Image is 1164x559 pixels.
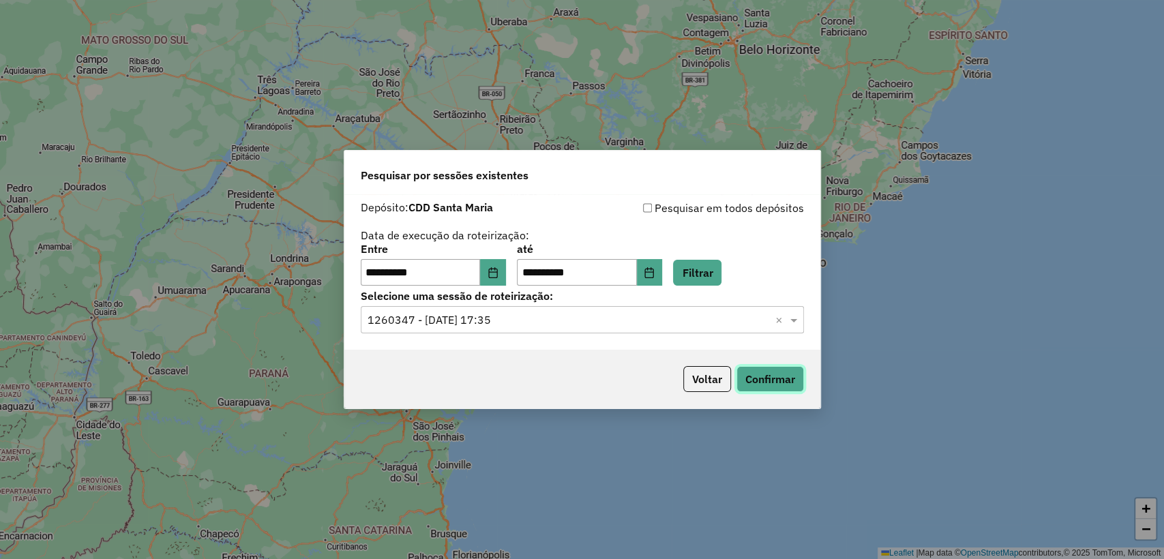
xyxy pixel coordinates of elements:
label: Depósito: [361,199,493,215]
label: Selecione uma sessão de roteirização: [361,288,804,304]
strong: CDD Santa Maria [408,200,493,214]
label: Data de execução da roteirização: [361,227,529,243]
button: Filtrar [673,260,721,286]
span: Pesquisar por sessões existentes [361,167,528,183]
span: Clear all [775,312,787,328]
button: Voltar [683,366,731,392]
div: Pesquisar em todos depósitos [582,200,804,216]
button: Confirmar [736,366,804,392]
button: Choose Date [480,259,506,286]
button: Choose Date [637,259,663,286]
label: Entre [361,241,506,257]
label: até [517,241,662,257]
